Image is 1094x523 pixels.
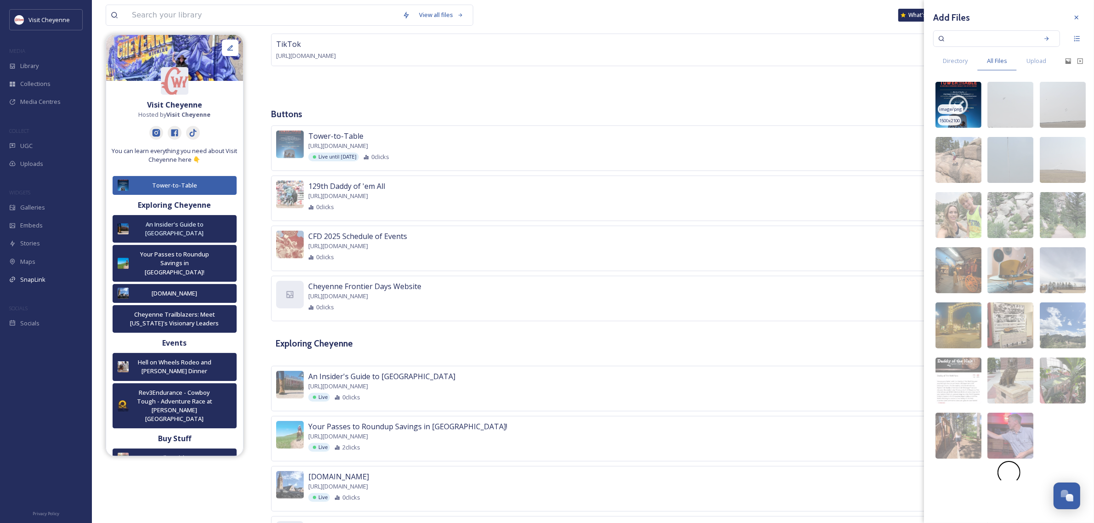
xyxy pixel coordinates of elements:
[113,245,237,282] button: Your Passes to Roundup Savings in [GEOGRAPHIC_DATA]!
[113,305,237,333] button: Cheyenne Trailblazers: Meet [US_STATE]'s Visionary Leaders
[308,371,455,382] span: An Insider's Guide to [GEOGRAPHIC_DATA]
[161,67,188,95] img: u14om2u4S2zmfaU9d3gw_XlVQSoJAGs44ZR22.webp
[935,137,981,183] img: dd2a487a-2622-40a4-8c78-4511c491156d.jpg
[118,361,129,372] img: 7652c0de-5375-4635-9ee7-ce9719867273.jpg
[167,110,211,119] strong: Visit Cheyenne
[898,9,944,22] a: What's New
[1040,358,1086,404] img: bfd2f920-06ab-40e8-ad55-409d41d2c68a.jpg
[9,305,28,312] span: SOCIALS
[276,337,353,350] h3: Exploring Cheyenne
[158,433,191,443] strong: Buy Stuff
[133,454,216,462] div: Trolley Tickets
[308,493,330,502] div: Live
[276,231,304,258] img: a0c2115c-d4da-4e21-8553-40ce52ea45b6.jpg
[308,292,368,301] span: [URL][DOMAIN_NAME]
[127,5,398,25] input: Search your library
[276,39,301,49] span: TikTok
[113,353,237,381] button: Hell on Wheels Rodeo and [PERSON_NAME] Dinner
[1040,192,1086,238] img: 47c59339-6058-4634-a45c-ee4166e6405c.jpg
[308,443,330,452] div: Live
[987,247,1033,293] img: 6f936de4-dedb-4388-b718-69c586e2efef.jpg
[9,47,25,54] span: MEDIA
[20,97,61,106] span: Media Centres
[20,257,35,266] span: Maps
[987,358,1033,404] img: 9fb9a803-77ad-4dd6-a8c0-783adbb39f7a.jpg
[276,471,304,499] img: 74e8face-6c70-4c6d-a36c-87a23a167760.jpg
[308,131,363,142] span: Tower-to-Table
[111,147,238,164] span: You can learn everything you need about Visit Cheyenne here 👇
[935,302,981,348] img: 5b0d2ae9-b0fe-416e-95cb-83e05406ae59.jpg
[308,482,368,491] span: [URL][DOMAIN_NAME]
[1040,82,1086,128] img: 69a52b99-eb87-48e6-84b5-4378743c3399.jpg
[342,443,360,452] span: 2 clicks
[118,453,129,464] img: cfb2d8a5-663a-4cdf-b88c-c96c514d4ff4.jpg
[342,493,360,502] span: 0 clicks
[15,15,24,24] img: visit_cheyenne_logo.jpeg
[113,215,237,243] button: An Insider's Guide to [GEOGRAPHIC_DATA]
[20,159,43,168] span: Uploads
[20,142,33,150] span: UGC
[316,303,334,312] span: 0 clicks
[9,189,30,196] span: WIDGETS
[933,11,970,24] h3: Add Files
[113,176,237,195] button: Tower-to-Table
[133,220,216,238] div: An Insider's Guide to [GEOGRAPHIC_DATA]
[118,180,129,191] img: 273ca80e-430e-4cdc-9218-cfb3ab859474.jpg
[987,82,1033,128] img: 50d97f7e-214a-4cc1-b465-05a4c9e4ccaf.jpg
[133,388,216,424] div: Rev3Endurance - Cowboy Tough - Adventure Race at [PERSON_NAME][GEOGRAPHIC_DATA]
[113,383,237,429] button: Rev3Endurance - Cowboy Tough - Adventure Race at [PERSON_NAME][GEOGRAPHIC_DATA]
[9,127,29,134] span: COLLECT
[133,358,216,375] div: Hell on Wheels Rodeo and [PERSON_NAME] Dinner
[133,250,216,277] div: Your Passes to Roundup Savings in [GEOGRAPHIC_DATA]!
[276,51,336,60] span: [URL][DOMAIN_NAME]
[33,511,59,517] span: Privacy Policy
[308,142,368,150] span: [URL][DOMAIN_NAME]
[308,192,368,200] span: [URL][DOMAIN_NAME]
[33,507,59,518] a: Privacy Policy
[118,400,129,411] img: e5606713-9eca-4a06-bb9b-5ef0b70e61f1.jpg
[133,289,216,298] div: [DOMAIN_NAME]
[147,100,202,110] strong: Visit Cheyenne
[20,80,51,88] span: Collections
[113,284,237,303] button: [DOMAIN_NAME]
[371,153,389,161] span: 0 clicks
[943,57,968,65] span: Directory
[308,153,359,161] div: Live until [DATE]
[935,82,981,128] img: 273ca80e-430e-4cdc-9218-cfb3ab859474.jpg
[1026,57,1046,65] span: Upload
[118,288,129,299] img: 74e8face-6c70-4c6d-a36c-87a23a167760.jpg
[118,223,129,234] img: 74dbcbad-cc1b-41dd-80af-f06602b84054.jpg
[939,118,960,124] span: 1500 x 2100
[935,247,981,293] img: bdaeee33-6c1d-4696-8c25-f7b1c93468aa.jpg
[308,432,368,441] span: [URL][DOMAIN_NAME]
[20,62,39,70] span: Library
[20,275,45,284] span: SnapLink
[308,281,421,292] span: Cheyenne Frontier Days Website
[987,413,1033,459] img: c465c3b5-7c23-4ad0-a5c5-dc8e3258ba5d.jpg
[308,393,330,402] div: Live
[414,6,468,24] a: View all files
[308,242,368,250] span: [URL][DOMAIN_NAME]
[163,338,187,348] strong: Events
[308,421,507,432] span: Your Passes to Roundup Savings in [GEOGRAPHIC_DATA]!
[939,106,962,113] span: image/png
[20,239,40,248] span: Stories
[276,421,304,449] img: f6fa6c66-a6e4-4aa1-b3f8-58b64b617114.jpg
[271,108,1080,121] h3: Buttons
[20,221,43,230] span: Embeds
[118,258,129,269] img: f6fa6c66-a6e4-4aa1-b3f8-58b64b617114.jpg
[113,449,237,467] button: Trolley Tickets
[316,203,334,211] span: 0 clicks
[935,192,981,238] img: 501f37c7-2494-421f-a99a-e93428023c72.jpg
[987,57,1007,65] span: All Files
[308,382,368,391] span: [URL][DOMAIN_NAME]
[987,192,1033,238] img: 9ea11636-eaa7-4772-ad44-f3e623cca8af.jpg
[106,35,243,81] img: 1b110e09-41b5-43f1-b704-9de28150b1f7.jpg
[20,203,45,212] span: Galleries
[935,358,981,404] img: 39bacc2e-1602-4b76-8aec-08fe8ef213a9.jpg
[139,110,211,119] span: Hosted by
[118,310,232,328] div: Cheyenne Trailblazers: Meet [US_STATE]'s Visionary Leaders
[276,181,304,208] img: 01cae181-a20a-4ae8-ae92-3a442d4dec5b.jpg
